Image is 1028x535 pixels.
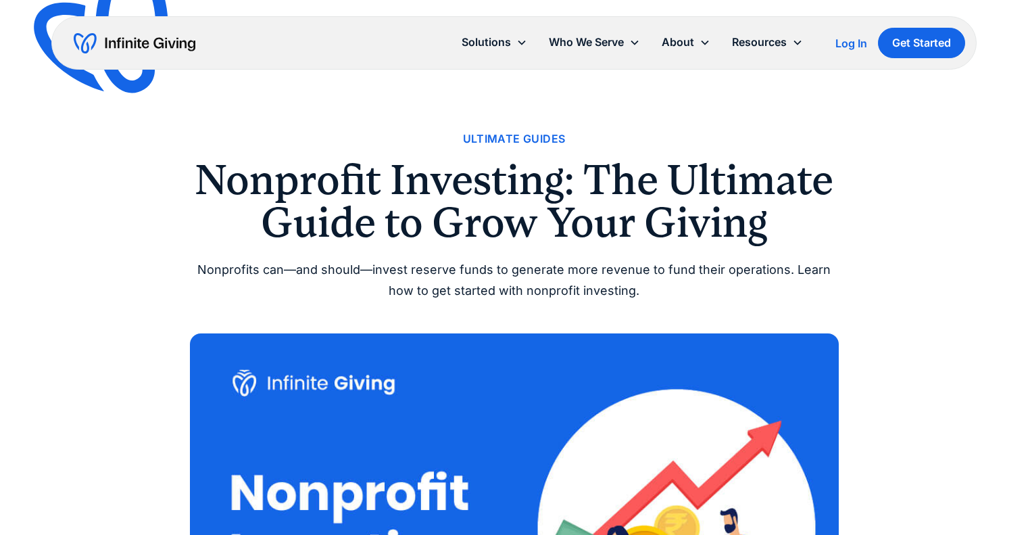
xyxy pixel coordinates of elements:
div: Solutions [451,28,538,57]
div: About [651,28,721,57]
div: Resources [732,33,787,51]
div: Nonprofits can—and should—invest reserve funds to generate more revenue to fund their operations.... [190,260,839,301]
div: About [662,33,694,51]
h1: Nonprofit Investing: The Ultimate Guide to Grow Your Giving [190,159,839,243]
a: home [74,32,195,54]
a: Ultimate Guides [463,130,566,148]
div: Log In [835,38,867,49]
div: Who We Serve [549,33,624,51]
a: Get Started [878,28,965,58]
a: Log In [835,35,867,51]
div: Who We Serve [538,28,651,57]
div: Solutions [462,33,511,51]
div: Resources [721,28,814,57]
